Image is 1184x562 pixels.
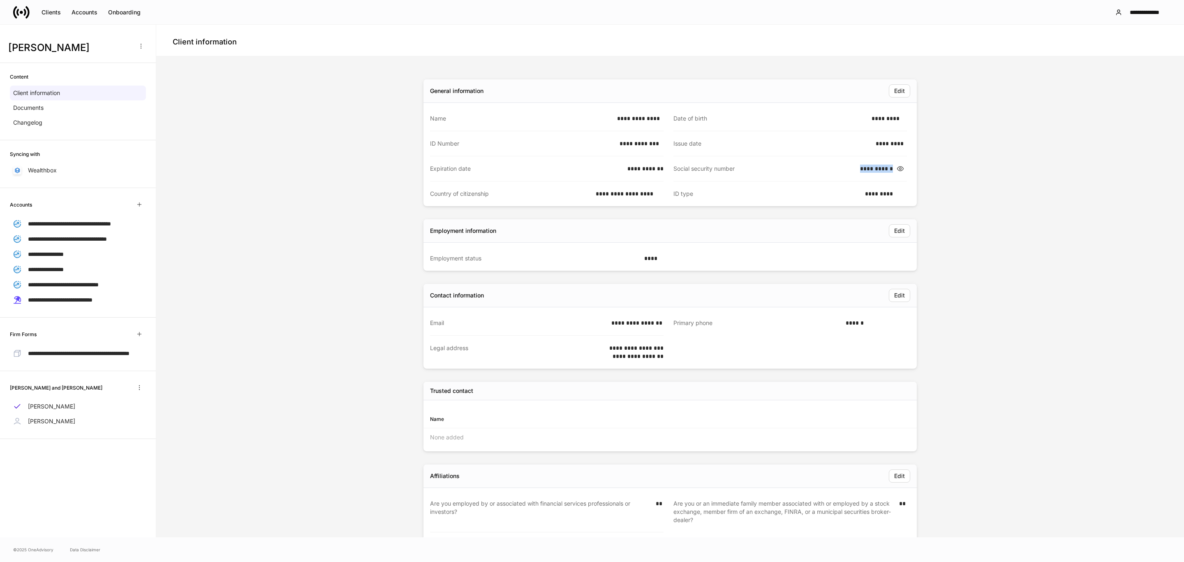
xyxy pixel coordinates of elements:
[10,414,146,429] a: [PERSON_NAME]
[10,73,28,81] h6: Content
[430,165,622,173] div: Expiration date
[13,104,44,112] p: Documents
[423,428,917,446] div: None added
[673,190,860,198] div: ID type
[430,472,460,480] div: Affiliations
[28,166,57,174] p: Wealthbox
[894,227,905,235] div: Edit
[42,8,61,16] div: Clients
[28,417,75,425] p: [PERSON_NAME]
[894,472,905,480] div: Edit
[8,41,131,54] h3: [PERSON_NAME]
[28,402,75,411] p: [PERSON_NAME]
[13,89,60,97] p: Client information
[894,291,905,300] div: Edit
[10,115,146,130] a: Changelog
[430,114,612,123] div: Name
[10,384,102,392] h6: [PERSON_NAME] and [PERSON_NAME]
[889,469,910,483] button: Edit
[70,546,100,553] a: Data Disclaimer
[673,165,855,173] div: Social security number
[430,415,670,423] div: Name
[889,289,910,302] button: Edit
[673,114,867,123] div: Date of birth
[430,87,483,95] div: General information
[10,163,146,178] a: Wealthbox
[72,8,97,16] div: Accounts
[173,37,237,47] h4: Client information
[36,6,66,19] button: Clients
[10,399,146,414] a: [PERSON_NAME]
[889,224,910,237] button: Edit
[103,6,146,19] button: Onboarding
[673,319,841,327] div: Primary phone
[10,201,32,209] h6: Accounts
[108,8,141,16] div: Onboarding
[430,190,591,198] div: Country of citizenship
[889,84,910,98] button: Edit
[13,546,53,553] span: © 2025 OneAdvisory
[10,100,146,115] a: Documents
[430,227,496,235] div: Employment information
[430,291,484,300] div: Contact information
[430,499,651,524] div: Are you employed by or associated with financial services professionals or investors?
[673,139,871,148] div: Issue date
[10,86,146,100] a: Client information
[430,344,601,360] div: Legal address
[430,139,615,148] div: ID Number
[894,87,905,95] div: Edit
[430,254,639,262] div: Employment status
[430,319,606,327] div: Email
[10,330,37,338] h6: Firm Forms
[673,499,894,524] div: Are you or an immediate family member associated with or employed by a stock exchange, member fir...
[430,387,473,395] h5: Trusted contact
[10,150,40,158] h6: Syncing with
[66,6,103,19] button: Accounts
[13,118,42,127] p: Changelog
